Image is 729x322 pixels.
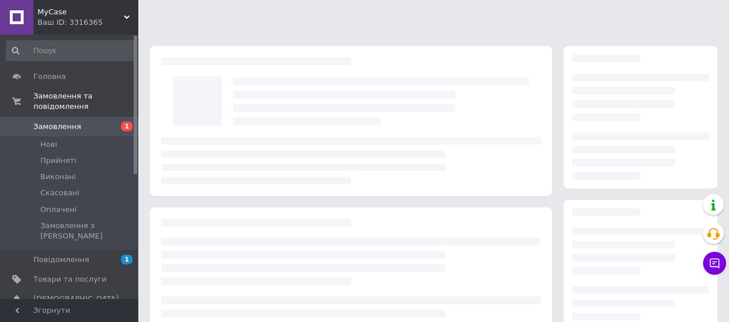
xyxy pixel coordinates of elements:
span: Скасовані [40,188,80,198]
span: Замовлення з [PERSON_NAME] [40,221,135,241]
span: Виконані [40,172,76,182]
span: [DEMOGRAPHIC_DATA] [33,294,119,304]
span: Товари та послуги [33,274,107,285]
span: Замовлення та повідомлення [33,91,138,112]
span: MyCase [37,7,124,17]
span: Нові [40,139,57,150]
span: Прийняті [40,156,76,166]
span: Замовлення [33,122,81,132]
input: Пошук [6,40,136,61]
span: Повідомлення [33,255,89,265]
span: 1 [121,255,133,264]
span: Головна [33,71,66,82]
div: Ваш ID: 3316365 [37,17,138,28]
span: Оплачені [40,204,77,215]
span: 1 [121,122,133,131]
button: Чат з покупцем [703,252,726,275]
